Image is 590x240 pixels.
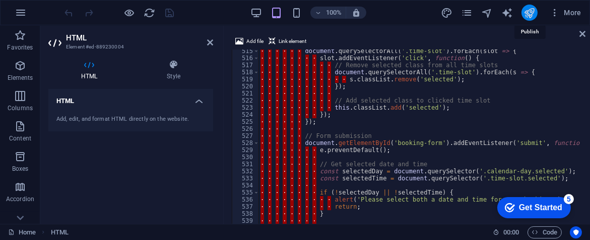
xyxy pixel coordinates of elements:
nav: breadcrumb [51,226,69,238]
button: 100% [310,7,346,19]
div: 526 [232,125,259,132]
p: Elements [8,74,33,82]
div: Get Started [27,11,71,20]
div: 522 [232,97,259,104]
button: pages [461,7,473,19]
button: Code [528,226,562,238]
i: AI Writer [501,7,513,19]
button: Add file [234,35,265,47]
div: 533 [232,175,259,182]
div: Get Started 5 items remaining, 0% complete [6,5,79,26]
div: 534 [232,182,259,189]
div: 524 [232,111,259,118]
div: 531 [232,161,259,168]
span: Code [532,226,557,238]
div: 532 [232,168,259,175]
div: 5 [72,2,82,12]
span: : [510,228,512,236]
button: navigator [481,7,493,19]
div: 521 [232,90,259,97]
button: publish [521,5,538,21]
span: Link element [279,35,306,47]
h2: HTML [66,33,213,42]
i: Pages (Ctrl+Alt+S) [461,7,473,19]
div: 519 [232,76,259,83]
p: Boxes [12,165,29,173]
button: reload [144,7,156,19]
div: 538 [232,210,259,217]
i: Reload page [144,7,156,19]
button: text_generator [501,7,513,19]
div: 516 [232,55,259,62]
span: 00 00 [503,226,519,238]
div: 515 [232,47,259,55]
p: Accordion [6,195,34,203]
div: 517 [232,62,259,69]
div: 539 [232,217,259,224]
i: On resize automatically adjust zoom level to fit chosen device. [352,8,361,17]
div: 530 [232,154,259,161]
h6: 100% [325,7,342,19]
button: design [441,7,453,19]
span: Add file [246,35,264,47]
div: 528 [232,139,259,147]
div: Add, edit, and format HTML directly on the website. [56,115,205,124]
div: 520 [232,83,259,90]
i: Navigator [481,7,493,19]
button: Click here to leave preview mode and continue editing [123,7,136,19]
div: 536 [232,196,259,203]
h6: Session time [493,226,519,238]
p: Content [9,134,31,142]
p: Favorites [7,43,33,52]
h4: HTML [48,89,213,107]
span: More [550,8,581,18]
div: 527 [232,132,259,139]
div: 525 [232,118,259,125]
button: More [546,5,585,21]
h4: Style [134,60,213,81]
h3: Element #ed-889230004 [66,42,193,52]
p: Columns [8,104,33,112]
button: Link element [267,35,308,47]
div: 537 [232,203,259,210]
i: Design (Ctrl+Alt+Y) [441,7,452,19]
button: Usercentrics [570,226,582,238]
div: 523 [232,104,259,111]
div: 518 [232,69,259,76]
h4: HTML [48,60,134,81]
span: Click to select. Double-click to edit [51,226,69,238]
a: Click to cancel selection. Double-click to open Pages [8,226,36,238]
div: 535 [232,189,259,196]
div: 529 [232,147,259,154]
